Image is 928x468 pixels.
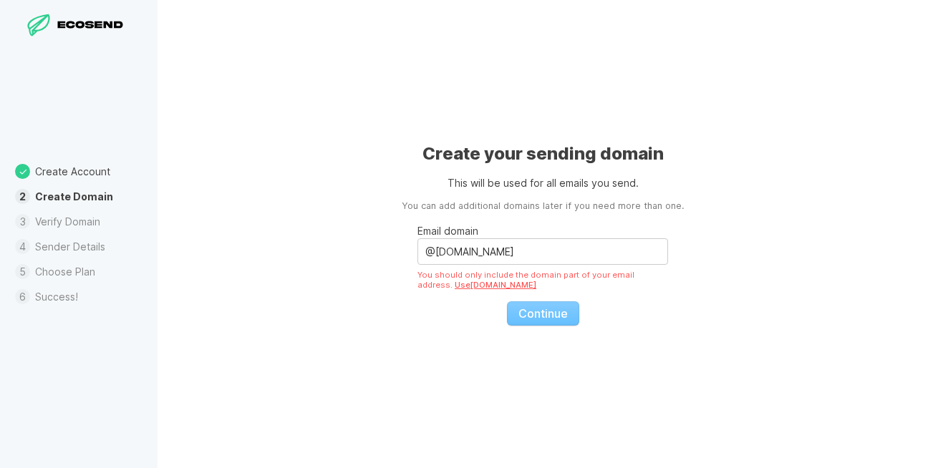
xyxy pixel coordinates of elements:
[455,280,536,290] a: Use [DOMAIN_NAME]
[417,270,668,290] div: You should only include the domain part of your email address.
[402,200,684,213] aside: You can add additional domains later if you need more than one.
[417,223,668,238] p: Email domain
[448,175,639,190] p: This will be used for all emails you send.
[422,142,664,165] h1: Create your sending domain
[417,238,668,265] input: Email domain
